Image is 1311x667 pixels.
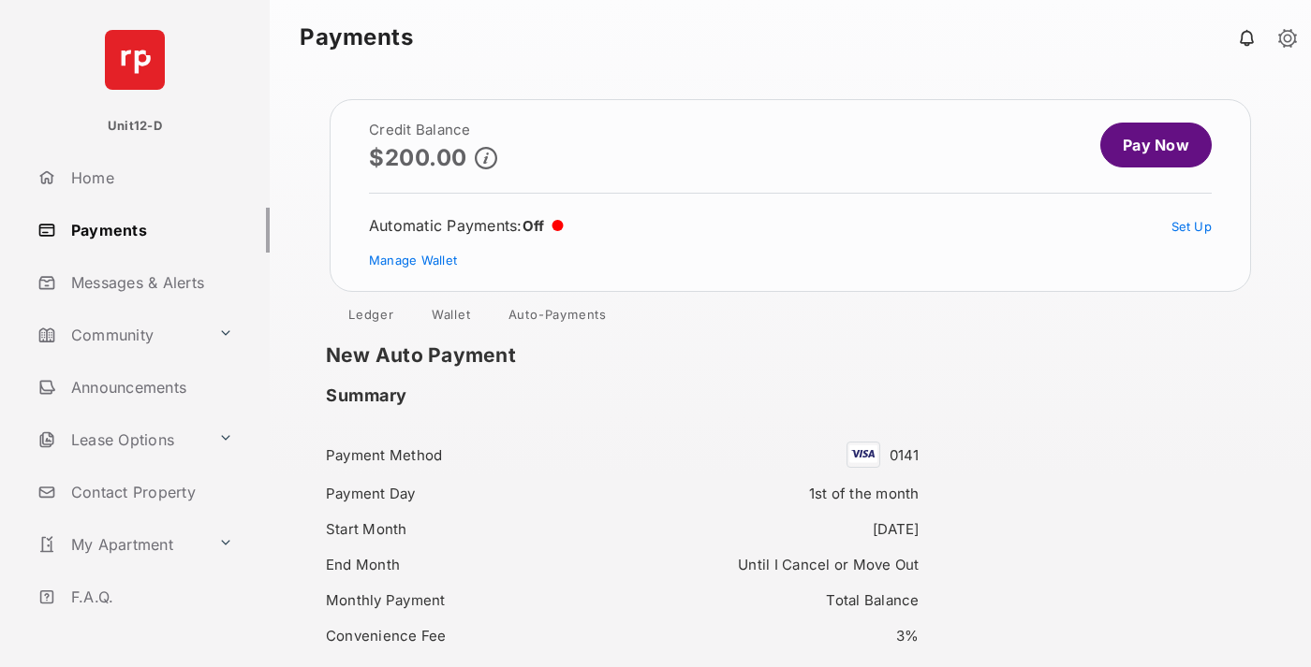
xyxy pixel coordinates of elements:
[326,481,611,506] div: Payment Day
[369,253,457,268] a: Manage Wallet
[30,522,211,567] a: My Apartment
[369,145,467,170] p: $200.00
[30,312,211,357] a: Community
[30,470,270,515] a: Contact Property
[30,365,270,410] a: Announcements
[30,155,270,200] a: Home
[826,591,919,609] span: Total Balance
[738,556,919,573] span: Until I Cancel or Move Out
[30,574,270,619] a: F.A.Q.
[369,216,564,235] div: Automatic Payments :
[809,485,920,502] span: 1st of the month
[873,520,920,538] span: [DATE]
[493,307,622,329] a: Auto-Payments
[417,307,486,329] a: Wallet
[333,307,409,329] a: Ledger
[890,446,920,464] span: 0141
[30,208,270,253] a: Payments
[634,623,919,648] div: 3%
[326,442,611,468] div: Payment Method
[326,623,611,648] div: Convenience Fee
[326,552,611,577] div: End Month
[105,30,165,90] img: svg+xml;base64,PHN2ZyB4bWxucz0iaHR0cDovL3d3dy53My5vcmcvMjAwMC9zdmciIHdpZHRoPSI2NCIgaGVpZ2h0PSI2NC...
[369,123,497,138] h2: Credit Balance
[108,117,162,136] p: Unit12-D
[326,587,611,613] div: Monthly Payment
[326,385,407,406] h2: Summary
[326,516,611,542] div: Start Month
[30,260,270,305] a: Messages & Alerts
[523,217,545,235] span: Off
[326,344,948,367] h1: New Auto Payment
[300,26,413,49] strong: Payments
[1171,219,1213,234] a: Set Up
[30,417,211,462] a: Lease Options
